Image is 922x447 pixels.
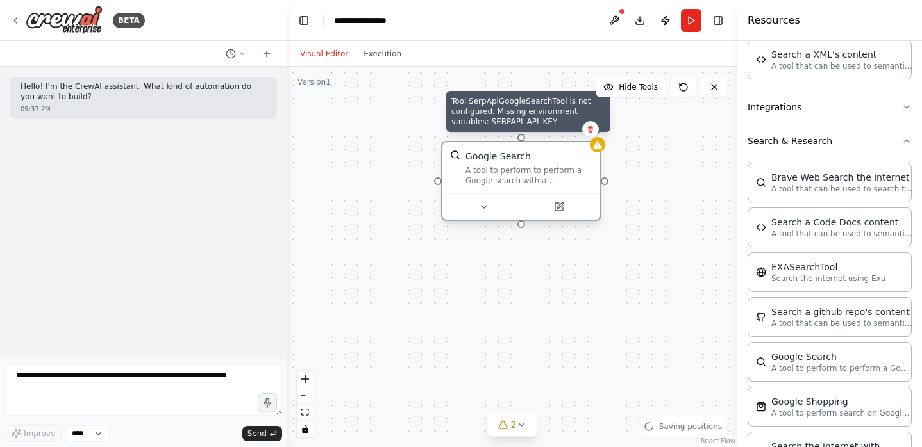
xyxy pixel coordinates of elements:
p: A tool to perform search on Google shopping with a search_query. [771,408,912,418]
span: Saving positions [659,421,722,432]
h4: Resources [748,13,800,28]
button: Delete node [582,121,599,138]
button: Send [242,426,282,441]
button: Switch to previous chat [221,46,251,61]
button: Hide left sidebar [295,12,313,29]
div: Tool SerpApiGoogleSearchTool is not configured. Missing environment variables: SERPAPI_API_KEY [446,91,610,132]
button: 2 [488,413,537,437]
span: Hide Tools [619,82,658,92]
p: Search the internet using Exa [771,273,885,284]
nav: breadcrumb [334,14,400,27]
button: Hide Tools [596,77,666,97]
div: EXASearchTool [771,261,885,273]
button: zoom in [297,371,314,387]
img: EXASearchTool [756,267,766,277]
div: Search a XML's content [771,48,912,61]
span: Send [247,428,267,439]
button: fit view [297,404,314,421]
div: Google Shopping [771,395,912,408]
button: Hide right sidebar [709,12,727,29]
p: A tool that can be used to semantic search a query from a Code Docs content. [771,229,912,239]
img: SerpApiGoogleShoppingTool [756,402,766,412]
button: Improve [5,425,61,442]
div: Google Search [771,350,912,363]
div: React Flow controls [297,371,314,437]
button: zoom out [297,387,314,404]
div: Search a github repo's content [771,305,912,318]
p: A tool to perform to perform a Google search with a search_query. [771,363,912,373]
div: Google Search [465,150,531,163]
div: 09:37 PM [21,104,267,114]
div: Tool SerpApiGoogleSearchTool is not configured. Missing environment variables: SERPAPI_API_KEYSer... [441,143,601,224]
img: GithubSearchTool [756,312,766,322]
div: Search a Code Docs content [771,216,912,229]
span: Improve [24,428,55,439]
p: Hello! I'm the CrewAI assistant. What kind of automation do you want to build? [21,82,267,102]
button: Visual Editor [292,46,356,61]
button: Click to speak your automation idea [258,393,277,412]
button: Open in side panel [523,199,595,215]
span: 2 [511,418,517,431]
img: SerpApiGoogleSearchTool [450,150,460,160]
p: A tool that can be used to search the internet with a search_query. [771,184,912,194]
button: Search & Research [748,124,912,158]
button: Integrations [748,90,912,124]
button: toggle interactivity [297,421,314,437]
div: A tool to perform to perform a Google search with a search_query. [465,165,592,186]
img: CodeDocsSearchTool [756,222,766,232]
img: SerpApiGoogleSearchTool [756,357,766,367]
button: Execution [356,46,409,61]
div: Brave Web Search the internet [771,171,912,184]
img: BraveSearchTool [756,177,766,188]
img: XMLSearchTool [756,54,766,65]
div: BETA [113,13,145,28]
button: Start a new chat [256,46,277,61]
a: React Flow attribution [701,437,735,444]
p: A tool that can be used to semantic search a query from a github repo's content. This is not the ... [771,318,912,329]
p: A tool that can be used to semantic search a query from a XML's content. [771,61,912,71]
img: Logo [26,6,103,35]
div: Version 1 [298,77,331,87]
